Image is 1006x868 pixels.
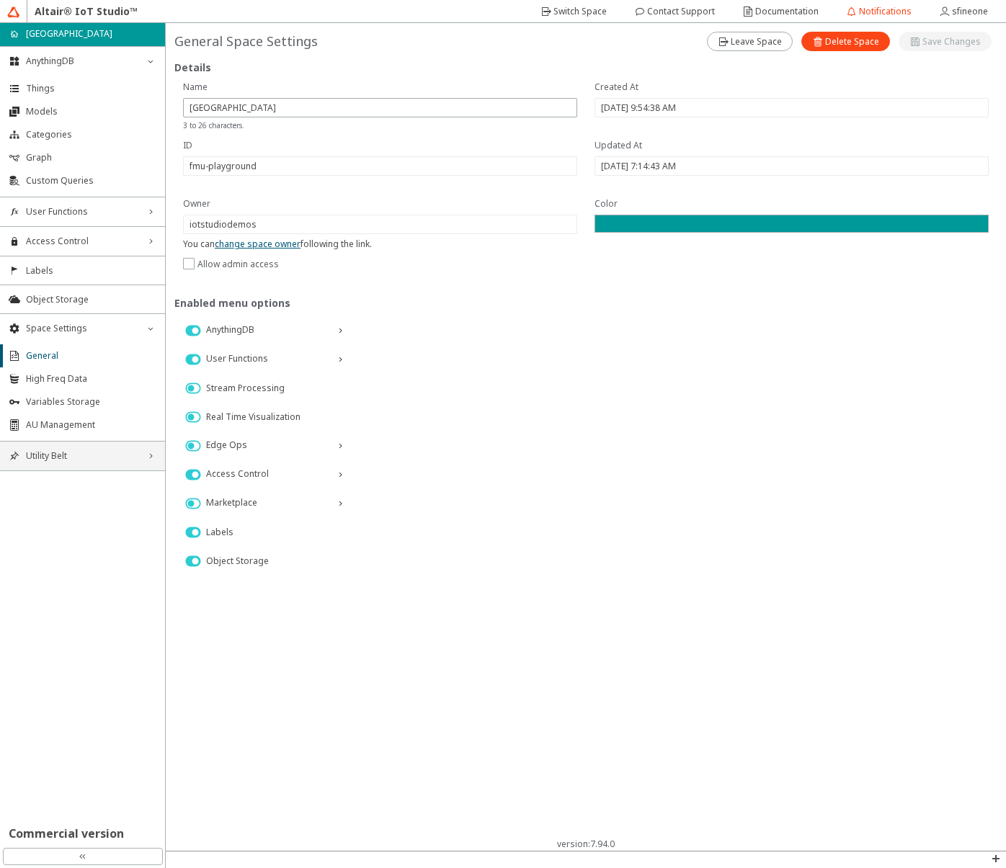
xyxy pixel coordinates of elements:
[26,265,156,277] span: Labels
[206,555,269,573] span: Object Storage
[206,382,285,400] span: Stream Processing
[26,175,156,187] span: Custom Queries
[26,373,156,385] span: High Freq Data
[26,350,156,362] span: General
[26,206,139,218] span: User Functions
[174,431,355,460] div: Edge Ops
[26,294,156,305] span: Object Storage
[206,439,247,451] span: Edge Ops
[174,460,355,489] div: Access Control
[206,527,233,544] span: Labels
[215,238,301,250] a: change space owner
[174,345,355,374] div: User Functions
[26,83,156,94] span: Things
[595,197,989,215] unity-typography: Color
[206,411,301,429] span: Real Time Visualization
[174,295,997,310] unity-typography: Enabled menu options
[174,489,355,518] div: Marketplace
[206,323,254,336] span: AnythingDB
[206,467,269,480] span: Access Control
[26,396,156,408] span: Variables Storage
[174,316,355,345] div: AnythingDB
[197,258,279,271] unity-typography: Allow admin access
[206,352,268,364] span: User Functions
[174,60,997,75] unity-typography: Details
[26,27,112,40] p: [GEOGRAPHIC_DATA]
[26,419,156,431] span: AU Management
[26,152,156,164] span: Graph
[557,838,615,851] unity-typography: version: 7.94.0
[26,55,139,67] span: AnythingDB
[26,106,156,117] span: Models
[206,496,257,509] span: Marketplace
[26,236,139,247] span: Access Control
[26,450,139,462] span: Utility Belt
[26,129,156,140] span: Categories
[26,323,139,334] span: Space Settings
[183,238,577,251] div: You can following the link.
